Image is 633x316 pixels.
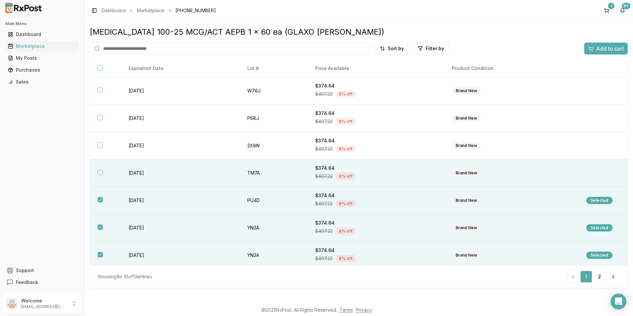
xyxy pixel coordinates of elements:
[21,304,67,309] p: [EMAIL_ADDRESS][DOMAIN_NAME]
[3,77,81,87] button: Sales
[5,64,79,76] a: Purchases
[335,255,356,262] div: 8 % off
[315,83,436,89] div: $374.64
[239,105,307,132] td: P68J
[611,294,626,309] div: Open Intercom Messenger
[586,252,613,259] div: Selected
[121,132,240,159] td: [DATE]
[335,173,356,180] div: 8 % off
[3,65,81,75] button: Purchases
[315,110,436,117] div: $374.64
[3,41,81,52] button: Marketplace
[586,224,613,231] div: Selected
[608,3,615,9] div: 1
[315,255,333,262] span: $407.22
[5,28,79,40] a: Dashboard
[315,173,333,180] span: $407.22
[315,192,436,199] div: $374.64
[8,67,76,73] div: Purchases
[239,242,307,269] td: YN3A
[3,3,45,13] img: RxPost Logo
[452,224,481,231] div: Brand New
[584,43,628,54] button: Add to cart
[7,298,17,309] img: User avatar
[8,79,76,85] div: Sales
[315,91,333,97] span: $407.22
[5,52,79,64] a: My Posts
[601,5,612,16] button: 1
[3,53,81,63] button: My Posts
[98,273,152,280] div: Showing 1 to 10 of 13 entries
[340,307,353,313] a: Terms
[3,276,81,288] button: Feedback
[315,228,333,234] span: $407.22
[452,142,481,149] div: Brand New
[607,271,620,283] a: Go to next page
[335,118,356,125] div: 8 % off
[315,118,333,125] span: $407.22
[315,220,436,226] div: $374.64
[388,45,404,52] span: Sort by
[307,60,444,77] th: Price Available
[335,200,356,207] div: 8 % off
[239,60,307,77] th: Lot #
[452,169,481,177] div: Brand New
[5,40,79,52] a: Marketplace
[315,137,436,144] div: $374.64
[239,77,307,105] td: W76J
[137,7,164,14] a: Marketplace
[356,307,372,313] a: Privacy
[121,214,240,242] td: [DATE]
[315,200,333,207] span: $407.22
[121,77,240,105] td: [DATE]
[580,271,592,283] a: 1
[444,60,578,77] th: Product Condition
[239,187,307,214] td: PU4D
[593,271,605,283] a: 2
[121,159,240,187] td: [DATE]
[8,55,76,61] div: My Posts
[335,90,356,98] div: 8 % off
[8,43,76,50] div: Marketplace
[567,271,620,283] nav: pagination
[622,3,630,9] div: 9+
[586,197,613,204] div: Selected
[315,165,436,171] div: $374.64
[426,45,444,52] span: Filter by
[335,228,356,235] div: 8 % off
[452,115,481,122] div: Brand New
[90,27,628,37] div: [MEDICAL_DATA] 100-25 MCG/ACT AEPB 1 x 60 ea (GLAXO [PERSON_NAME])
[121,60,240,77] th: Expiration Date
[3,29,81,40] button: Dashboard
[21,298,67,304] p: Welcome
[452,252,481,259] div: Brand New
[376,43,408,54] button: Sort by
[121,105,240,132] td: [DATE]
[5,76,79,88] a: Sales
[315,247,436,254] div: $374.64
[452,197,481,204] div: Brand New
[8,31,76,38] div: Dashboard
[452,87,481,94] div: Brand New
[3,264,81,276] button: Support
[239,159,307,187] td: TM7A
[16,279,38,286] span: Feedback
[102,7,216,14] nav: breadcrumb
[121,242,240,269] td: [DATE]
[121,187,240,214] td: [DATE]
[5,21,79,26] h2: Main Menu
[175,7,216,14] span: [PHONE_NUMBER]
[239,132,307,159] td: 2X8N
[315,146,333,152] span: $407.22
[335,145,356,153] div: 8 % off
[102,7,126,14] a: Dashboard
[596,45,624,53] span: Add to cart
[239,214,307,242] td: YN3A
[617,5,628,16] button: 9+
[413,43,448,54] button: Filter by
